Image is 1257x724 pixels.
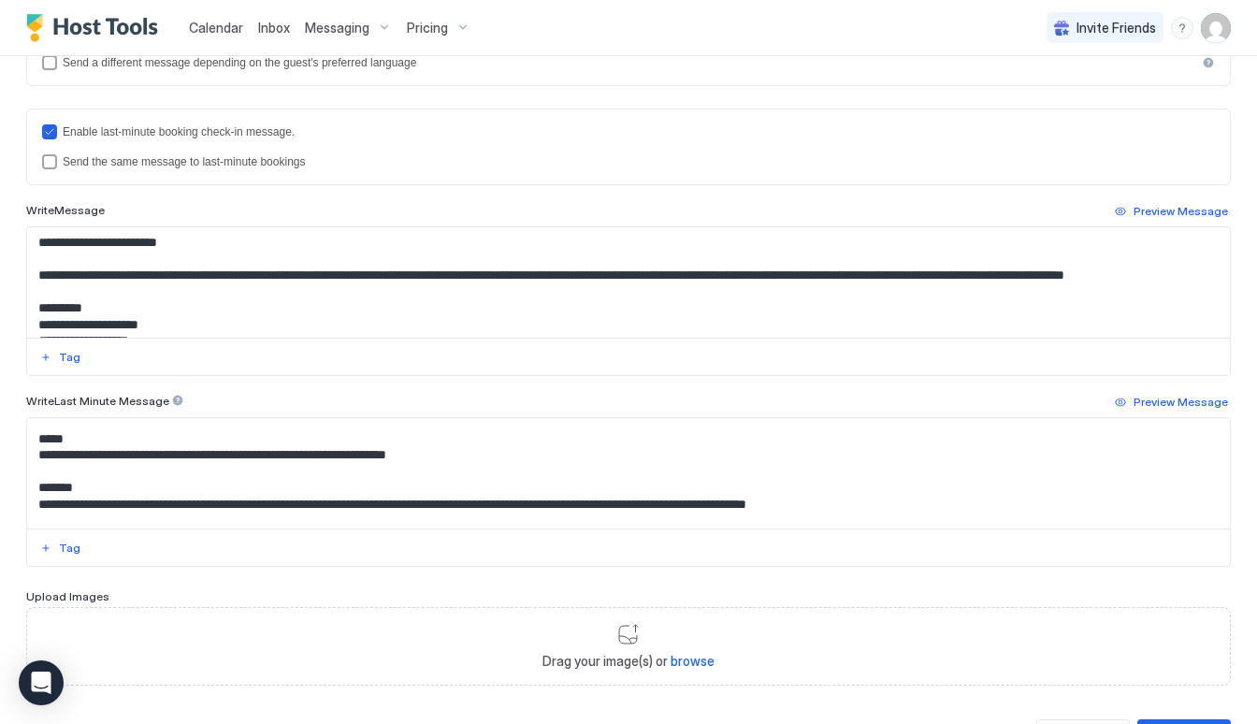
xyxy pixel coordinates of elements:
button: Preview Message [1112,200,1231,223]
div: Preview Message [1134,394,1228,411]
div: lastMinuteMessageIsTheSame [42,154,1215,169]
span: Write Message [26,203,105,217]
div: Send a different message depending on the guest's preferred language [63,56,1196,69]
a: Inbox [258,18,290,37]
div: Enable last-minute booking check-in message. [63,125,1215,138]
span: Inbox [258,20,290,36]
span: Messaging [305,20,369,36]
span: browse [671,653,715,669]
div: menu [1171,17,1193,39]
textarea: Input Field [27,227,1230,338]
button: Preview Message [1112,391,1231,413]
div: User profile [1201,13,1231,43]
a: Host Tools Logo [26,14,166,42]
span: Drag your image(s) or [542,653,715,670]
button: Tag [37,346,83,369]
div: Tag [59,349,80,366]
span: Write Last Minute Message [26,394,169,408]
span: Invite Friends [1076,20,1156,36]
div: Open Intercom Messenger [19,660,64,705]
button: Tag [37,537,83,559]
div: Send the same message to last-minute bookings [63,155,1215,168]
div: Preview Message [1134,203,1228,220]
textarea: Input Field [27,418,1230,529]
div: lastMinuteMessageEnabled [42,124,1215,139]
span: Calendar [189,20,243,36]
span: Pricing [407,20,448,36]
span: Upload Images [26,589,109,603]
div: Tag [59,540,80,557]
a: Calendar [189,18,243,37]
div: languagesEnabled [42,55,1215,70]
